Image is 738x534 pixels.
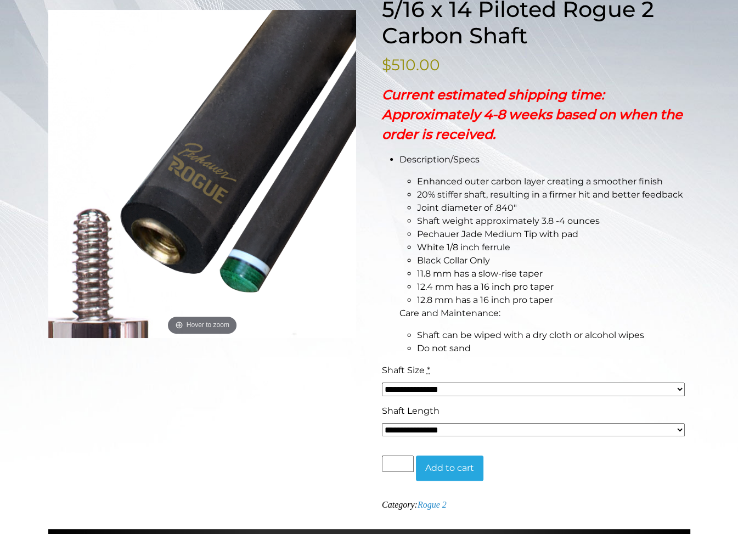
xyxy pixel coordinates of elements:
span: Shaft weight approximately 3.8 -4 ounces [417,216,600,226]
bdi: 510.00 [382,55,440,74]
input: Product quantity [382,456,414,472]
span: Shaft can be wiped with a dry cloth or alcohol wipes [417,330,644,340]
a: Hover to zoom [48,10,357,338]
span: Description/Specs [399,154,480,165]
span: Shaft Length [382,406,440,416]
abbr: required [427,365,430,375]
span: 11.8 mm has a slow-rise taper [417,268,543,279]
img: new-5-16x14-with-tip-jade.png [48,10,357,338]
button: Add to cart [416,456,483,481]
span: Do not sand [417,343,471,353]
a: Rogue 2 [418,500,447,509]
span: White 1/8 inch ferrule [417,242,510,252]
span: Shaft Size [382,365,425,375]
span: Black Collar Only [417,255,490,266]
span: 12.8 mm has a 16 inch pro taper [417,295,553,305]
span: Joint diameter of .840″ [417,203,517,213]
span: Enhanced outer carbon layer creating a smoother finish [417,176,663,187]
strong: Current estimated shipping time: Approximately 4-8 weeks based on when the order is received. [382,87,683,142]
span: Category: [382,500,447,509]
span: Care and Maintenance: [399,308,500,318]
span: $ [382,55,391,74]
span: Pechauer Jade Medium Tip with pad [417,229,578,239]
span: 12.4 mm has a 16 inch pro taper [417,282,554,292]
span: 20% stiffer shaft, resulting in a firmer hit and better feedback [417,189,683,200]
